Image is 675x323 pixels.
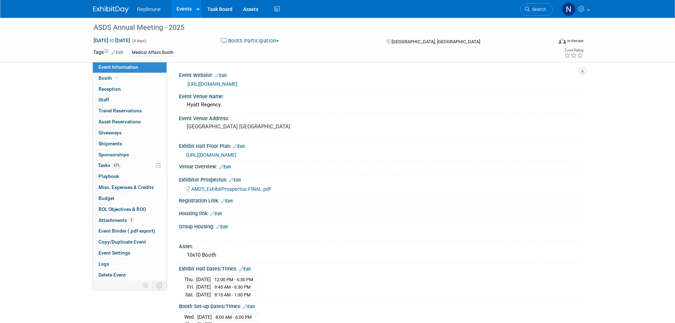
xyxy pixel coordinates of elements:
img: Format-Inperson.png [559,38,566,44]
button: Booth Participation [218,37,282,45]
span: Asset Reservations [99,119,141,124]
pre: [GEOGRAPHIC_DATA] [GEOGRAPHIC_DATA] [187,123,339,130]
span: 67% [112,163,122,168]
a: Attachments3 [93,215,167,226]
span: Giveaways [99,130,122,135]
span: Budget [99,195,114,201]
a: AM25_ExhibitProspectus.FINAL.pdf [186,186,271,192]
td: [DATE] [196,275,211,283]
a: Event Binder (.pdf export) [93,226,167,236]
a: Travel Reservations [93,106,167,116]
td: [DATE] [196,283,211,291]
td: Sat. [184,291,196,298]
td: Thu. [184,275,196,283]
td: Fri. [184,283,196,291]
a: Edit [219,165,231,169]
div: 10x10 Booth [184,250,577,261]
td: Toggle Event Tabs [152,281,167,290]
span: Travel Reservations [99,108,142,113]
span: 9:15 AM - 1:30 PM [214,292,251,297]
td: Personalize Event Tab Strip [140,281,152,290]
a: Asset Reservations [93,117,167,127]
a: Logs [93,259,167,269]
span: Shipments [99,141,122,146]
a: Edit [221,199,233,204]
a: [URL][DOMAIN_NAME] [187,81,237,87]
a: Edit [239,267,251,272]
a: Edit [216,224,228,229]
i: Booth reservation complete [115,76,119,80]
a: ROI, Objectives & ROO [93,204,167,215]
a: Edit [233,144,245,149]
div: Housing link: [179,208,582,217]
div: In-Person [567,38,584,44]
a: Edit [243,304,255,309]
span: Logs [99,261,109,267]
span: [DATE] [DATE] [93,37,130,44]
span: Booth [99,75,120,81]
a: Event Settings [93,248,167,258]
div: Event Venue Address: [179,113,582,122]
td: [DATE] [196,291,211,298]
a: Staff [93,95,167,105]
span: Staff [99,97,109,102]
div: Event Venue Name: [179,91,582,100]
a: Tasks67% [93,160,167,171]
a: Booth [93,73,167,84]
div: Hyatt Regency [184,99,577,110]
div: Event Website: [179,70,582,79]
span: Playbook [99,173,119,179]
div: Event Rating [564,49,583,52]
div: Venue Overview: [179,161,582,171]
span: 12:00 PM - 6:30 PM [214,277,253,282]
span: Delete Event [99,272,126,278]
img: ExhibitDay [93,6,129,13]
span: (4 days) [131,39,146,43]
div: ASDS Annual Meeting - 2025 [91,21,542,34]
td: [DATE] [197,313,212,321]
a: Edit [215,73,227,78]
a: Edit [229,178,241,183]
div: Exhibit Hall Floor Plan: [179,141,582,150]
span: 8:00 AM - 6:00 PM [215,314,252,320]
span: AM25_ExhibitProspectus.FINAL.pdf [191,186,271,192]
div: Booth Set-up Dates/Times: [179,301,582,310]
span: ROI, Objectives & ROO [99,206,146,212]
span: Event Settings [99,250,130,256]
a: [URL][DOMAIN_NAME] [186,152,236,158]
span: Search [530,7,546,12]
span: Event Information [99,64,138,70]
a: Search [520,3,553,16]
a: Misc. Expenses & Credits [93,182,167,193]
a: Sponsorships [93,150,167,160]
span: Event Binder (.pdf export) [99,228,155,234]
a: Budget [93,193,167,204]
div: Medical Affairs Booth [130,49,176,56]
a: Event Information [93,62,167,73]
span: Attachments [99,217,134,223]
span: Copy/Duplicate Event [99,239,146,245]
div: Asset: [179,241,582,250]
a: Edit [112,50,123,55]
span: 3 [129,217,134,223]
div: Exhibit Hall Dates/Times: [179,263,582,273]
a: Delete Event [93,270,167,280]
span: Reception [99,86,121,92]
span: 9:45 AM - 6:30 PM [214,284,251,290]
a: Giveaways [93,128,167,138]
span: Misc. Expenses & Credits [99,184,154,190]
td: Tags [93,49,123,57]
div: Event Format [511,37,584,48]
img: Nicole Schaeffner [562,2,575,16]
span: Replimune [137,6,161,12]
span: to [108,38,115,43]
a: Edit [210,211,222,216]
td: Wed. [184,313,197,321]
a: Playbook [93,171,167,182]
a: Copy/Duplicate Event [93,237,167,247]
div: Group Housing: [179,221,582,230]
div: Exhibitor Prospectus: [179,174,582,184]
a: Shipments [93,139,167,149]
span: [GEOGRAPHIC_DATA], [GEOGRAPHIC_DATA] [392,39,480,44]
